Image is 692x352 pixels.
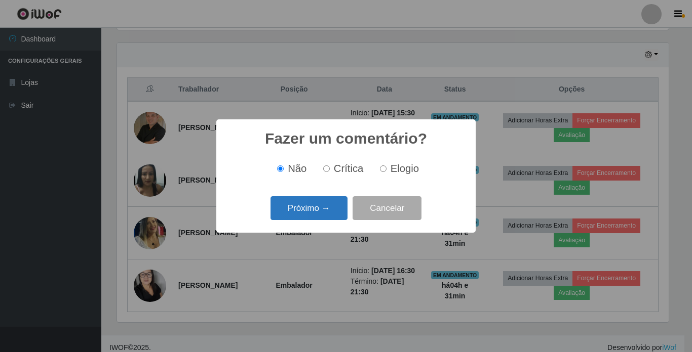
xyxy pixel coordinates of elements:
h2: Fazer um comentário? [265,129,427,148]
button: Cancelar [353,196,421,220]
input: Elogio [380,165,387,172]
button: Próximo → [271,196,348,220]
span: Crítica [334,163,364,174]
span: Elogio [391,163,419,174]
span: Não [288,163,306,174]
input: Crítica [323,165,330,172]
input: Não [277,165,284,172]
